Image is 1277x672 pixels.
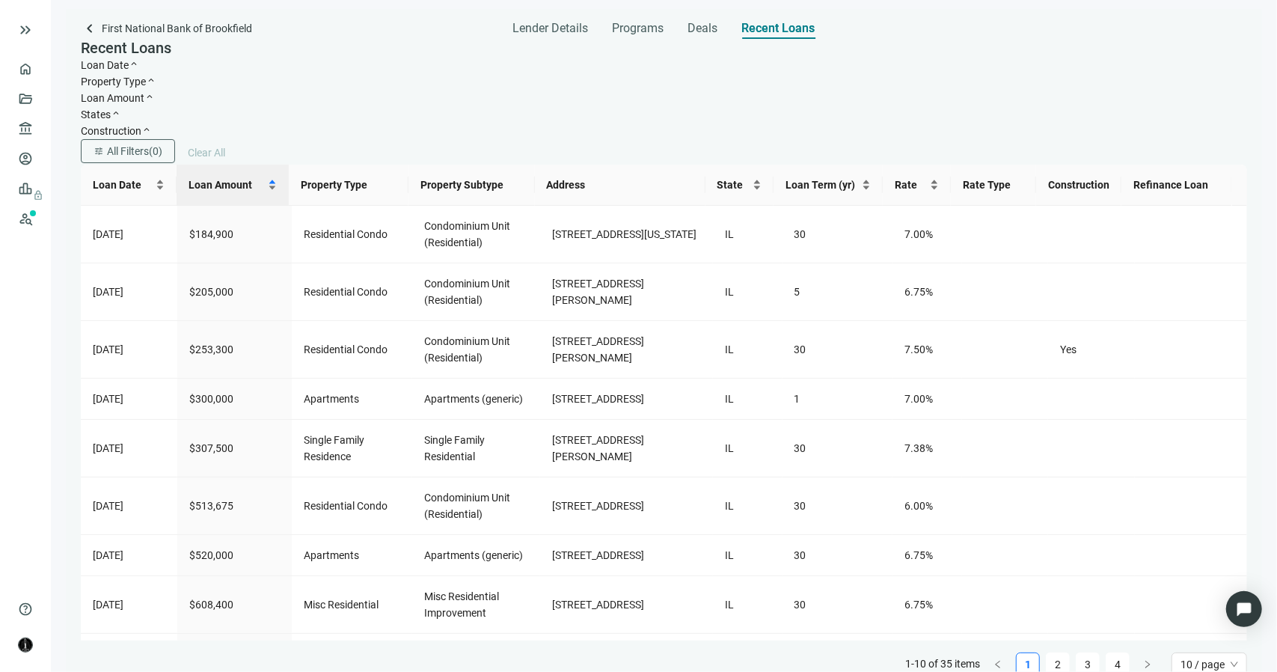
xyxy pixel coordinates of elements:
[175,141,238,165] button: Clear All
[786,179,855,191] span: Loan Term (yr)
[189,228,233,240] span: $184,900
[424,393,523,405] span: Apartments (generic)
[93,442,123,454] span: [DATE]
[742,21,815,36] span: Recent Loans
[794,393,800,405] span: 1
[993,660,1002,669] span: left
[794,228,806,240] span: 30
[540,206,713,263] td: [STREET_ADDRESS][US_STATE]
[93,599,123,611] span: [DATE]
[111,108,121,118] span: keyboard_arrow_up
[540,576,713,634] td: [STREET_ADDRESS]
[613,21,664,36] span: Programs
[725,228,734,240] span: IL
[189,343,233,355] span: $253,300
[904,228,933,240] span: 7.00%
[141,124,152,135] span: keyboard_arrow_up
[895,179,917,191] span: Rate
[1060,343,1077,355] span: Yes
[146,75,156,85] span: keyboard_arrow_up
[725,599,734,611] span: IL
[513,21,589,36] span: Lender Details
[540,535,713,576] td: [STREET_ADDRESS]
[794,599,806,611] span: 30
[717,179,744,191] span: State
[93,179,141,191] span: Loan Date
[794,549,806,561] span: 30
[94,146,104,156] span: tune
[540,263,713,321] td: [STREET_ADDRESS][PERSON_NAME]
[93,500,123,512] span: [DATE]
[189,442,233,454] span: $307,500
[904,286,933,298] span: 6.75%
[424,590,499,619] span: Misc Residential Improvement
[725,393,734,405] span: IL
[904,343,933,355] span: 7.50%
[794,500,806,512] span: 30
[904,442,933,454] span: 7.38%
[189,393,233,405] span: $300,000
[725,442,734,454] span: IL
[794,442,806,454] span: 30
[93,286,123,298] span: [DATE]
[304,599,379,611] span: Misc Residential
[688,21,718,36] span: Deals
[19,638,32,652] img: avatar
[144,91,155,102] span: keyboard_arrow_up
[81,125,141,137] span: Construction
[424,278,510,306] span: Condominium Unit (Residential)
[304,434,364,462] span: Single Family Residence
[420,179,503,191] span: Property Subtype
[424,335,510,364] span: Condominium Unit (Residential)
[189,599,233,611] span: $608,400
[18,602,33,617] span: help
[81,92,144,104] span: Loan Amount
[93,393,123,405] span: [DATE]
[424,492,510,520] span: Condominium Unit (Residential)
[149,145,162,157] span: ( 0 )
[904,549,933,561] span: 6.75%
[725,343,734,355] span: IL
[93,228,123,240] span: [DATE]
[81,139,175,163] button: tuneAll Filters(0)
[424,220,510,248] span: Condominium Unit (Residential)
[304,286,388,298] span: Residential Condo
[189,549,233,561] span: $520,000
[794,343,806,355] span: 30
[794,286,800,298] span: 5
[424,434,485,462] span: Single Family Residential
[1143,660,1152,669] span: right
[304,393,359,405] span: Apartments
[424,549,523,561] span: Apartments (generic)
[304,228,388,240] span: Residential Condo
[304,500,388,512] span: Residential Condo
[93,343,123,355] span: [DATE]
[1133,179,1208,191] span: Refinance Loan
[1226,591,1262,627] div: Open Intercom Messenger
[540,321,713,379] td: [STREET_ADDRESS][PERSON_NAME]
[725,549,734,561] span: IL
[81,76,146,88] span: Property Type
[904,500,933,512] span: 6.00%
[540,379,713,420] td: [STREET_ADDRESS]
[725,500,734,512] span: IL
[189,286,233,298] span: $205,000
[304,343,388,355] span: Residential Condo
[16,21,34,39] button: keyboard_double_arrow_right
[81,19,99,37] span: keyboard_arrow_left
[81,109,111,120] span: States
[904,393,933,405] span: 7.00%
[81,19,99,40] a: keyboard_arrow_left
[1048,179,1109,191] span: Construction
[102,19,252,40] span: First National Bank of Brookfield
[540,420,713,477] td: [STREET_ADDRESS][PERSON_NAME]
[547,179,586,191] span: Address
[189,179,252,191] span: Loan Amount
[107,145,149,157] span: All Filters
[540,477,713,535] td: [STREET_ADDRESS]
[189,500,233,512] span: $513,675
[81,59,129,71] span: Loan Date
[301,179,367,191] span: Property Type
[304,549,359,561] span: Apartments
